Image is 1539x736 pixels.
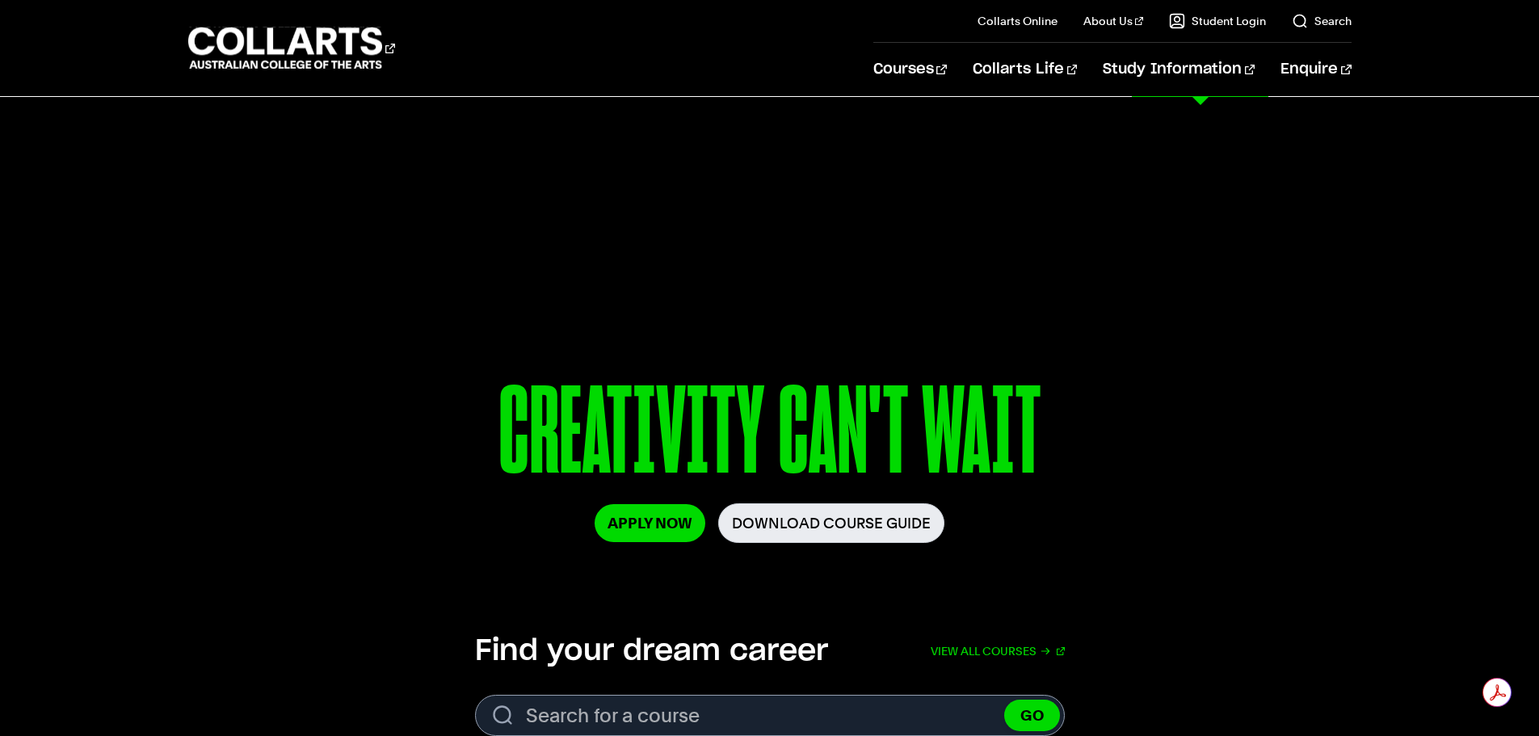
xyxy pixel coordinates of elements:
[1004,700,1060,731] button: GO
[1083,13,1143,29] a: About Us
[931,633,1065,669] a: View all courses
[1292,13,1352,29] a: Search
[1103,43,1255,96] a: Study Information
[475,633,828,669] h2: Find your dream career
[973,43,1077,96] a: Collarts Life
[475,695,1065,736] input: Search for a course
[873,43,947,96] a: Courses
[188,25,395,71] div: Go to homepage
[318,370,1220,503] p: CREATIVITY CAN'T WAIT
[595,504,705,542] a: Apply Now
[1169,13,1266,29] a: Student Login
[978,13,1058,29] a: Collarts Online
[475,695,1065,736] form: Search
[1280,43,1351,96] a: Enquire
[718,503,944,543] a: Download Course Guide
